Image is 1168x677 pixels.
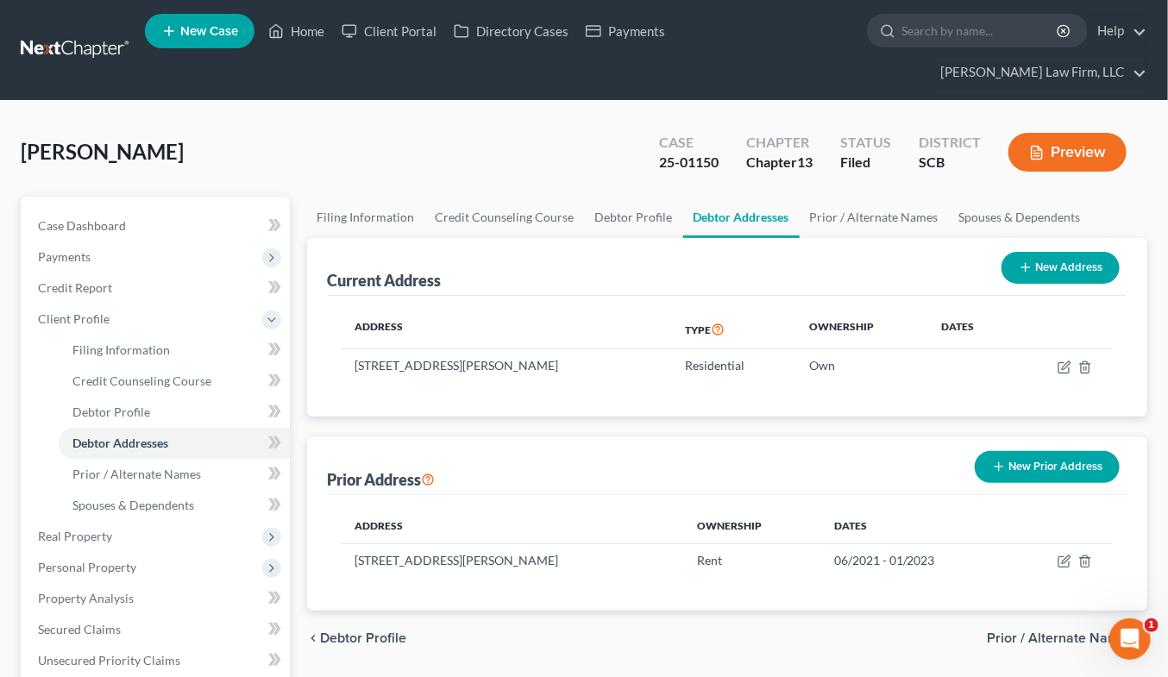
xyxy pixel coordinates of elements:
a: Payments [577,16,674,47]
a: Debtor Profile [59,397,290,428]
span: Credit Report [38,280,112,295]
div: Chapter [746,133,813,153]
span: Prior / Alternate Names [72,467,201,481]
td: Rent [683,543,819,576]
td: [STREET_ADDRESS][PERSON_NAME] [342,543,684,576]
a: Debtor Profile [585,197,683,238]
span: [PERSON_NAME] [21,139,184,164]
button: Prior / Alternate Names chevron_right [987,631,1147,645]
span: Spouses & Dependents [72,498,194,512]
div: Chapter [746,153,813,172]
th: Address [342,509,684,543]
input: Search by name... [901,15,1059,47]
span: Debtor Addresses [72,436,168,450]
span: Prior / Alternate Names [987,631,1133,645]
span: Debtor Profile [72,404,150,419]
th: Address [342,310,672,349]
th: Type [671,310,795,349]
div: SCB [919,153,981,172]
a: Spouses & Dependents [949,197,1091,238]
a: Credit Counseling Course [425,197,585,238]
a: Filing Information [59,335,290,366]
span: 1 [1145,618,1159,632]
div: District [919,133,981,153]
span: Secured Claims [38,622,121,636]
button: chevron_left Debtor Profile [307,631,407,645]
div: Status [840,133,891,153]
a: Debtor Addresses [683,197,800,238]
span: Credit Counseling Course [72,373,211,388]
a: Directory Cases [445,16,577,47]
span: Client Profile [38,311,110,326]
button: New Prior Address [975,451,1120,483]
button: New Address [1002,252,1120,284]
iframe: Intercom live chat [1109,618,1151,660]
th: Ownership [683,509,819,543]
td: [STREET_ADDRESS][PERSON_NAME] [342,349,672,382]
th: Dates [820,509,1011,543]
a: Home [260,16,333,47]
a: Secured Claims [24,614,290,645]
div: Current Address [328,270,442,291]
a: Filing Information [307,197,425,238]
a: Prior / Alternate Names [800,197,949,238]
span: Case Dashboard [38,218,126,233]
a: Client Portal [333,16,445,47]
span: Unsecured Priority Claims [38,653,180,668]
span: Filing Information [72,342,170,357]
span: Debtor Profile [321,631,407,645]
a: Unsecured Priority Claims [24,645,290,676]
td: Own [796,349,928,382]
a: Debtor Addresses [59,428,290,459]
i: chevron_left [307,631,321,645]
td: 06/2021 - 01/2023 [820,543,1011,576]
th: Ownership [796,310,928,349]
a: Spouses & Dependents [59,490,290,521]
span: Property Analysis [38,591,134,605]
span: New Case [180,25,238,38]
div: Case [659,133,719,153]
div: Filed [840,153,891,172]
span: Real Property [38,529,112,543]
a: Credit Report [24,273,290,304]
div: 25-01150 [659,153,719,172]
div: Prior Address [328,469,436,490]
td: Residential [671,349,795,382]
a: [PERSON_NAME] Law Firm, LLC [932,57,1146,88]
span: 13 [797,154,813,170]
button: Preview [1008,133,1127,172]
th: Dates [928,310,1014,349]
span: Personal Property [38,560,136,574]
a: Credit Counseling Course [59,366,290,397]
a: Case Dashboard [24,210,290,241]
a: Help [1089,16,1146,47]
span: Payments [38,249,91,264]
a: Prior / Alternate Names [59,459,290,490]
a: Property Analysis [24,583,290,614]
